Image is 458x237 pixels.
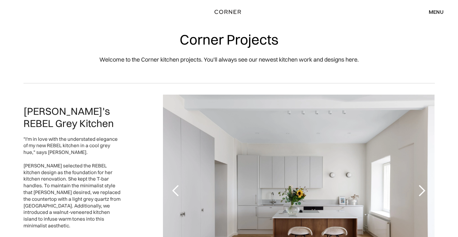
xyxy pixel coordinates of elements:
[180,32,279,47] h1: Corner Projects
[422,6,444,17] div: menu
[99,55,359,64] p: Welcome to the Corner kitchen projects. You'll always see our newest kitchen work and designs here.
[429,9,444,14] div: menu
[23,105,121,130] h2: [PERSON_NAME]'s REBEL Grey Kitchen
[211,8,247,16] a: home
